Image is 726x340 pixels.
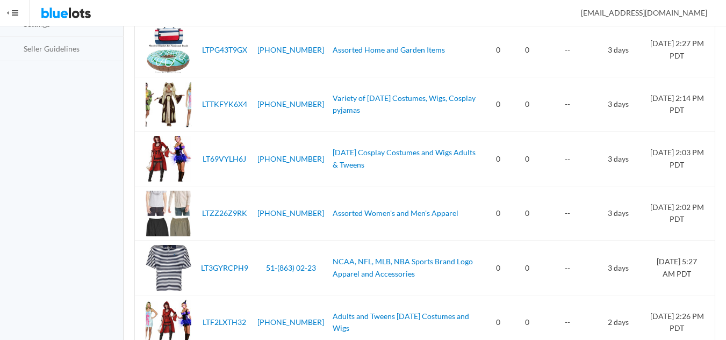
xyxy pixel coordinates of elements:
[487,23,510,77] td: 0
[9,44,20,54] ion-icon: list box
[333,148,476,169] a: [DATE] Cosplay Costumes and Wigs Adults & Tweens
[201,263,248,272] a: LT3GYRCPH9
[203,154,246,163] a: LT69VYLH6J
[591,241,645,295] td: 3 days
[487,77,510,132] td: 0
[510,77,544,132] td: 0
[257,45,324,54] a: [PHONE_NUMBER]
[544,23,591,77] td: --
[645,186,715,241] td: [DATE] 2:02 PM PDT
[202,45,247,54] a: LTPG43T9GX
[202,99,247,108] a: LTTKFYK6X4
[544,132,591,186] td: --
[566,9,577,19] ion-icon: person
[544,77,591,132] td: --
[24,19,50,28] span: Settings
[591,23,645,77] td: 3 days
[203,317,246,327] a: LTF2LXTH32
[333,45,445,54] a: Assorted Home and Garden Items
[645,77,715,132] td: [DATE] 2:14 PM PDT
[569,8,707,17] span: [EMAIL_ADDRESS][DOMAIN_NAME]
[510,186,544,241] td: 0
[645,132,715,186] td: [DATE] 2:03 PM PDT
[487,132,510,186] td: 0
[333,93,476,115] a: Variety of [DATE] Costumes, Wigs, Cosplay pyjamas
[9,20,20,30] ion-icon: cog
[591,132,645,186] td: 3 days
[544,241,591,295] td: --
[24,44,80,53] span: Seller Guidelines
[333,312,469,333] a: Adults and Tweens [DATE] Costumes and Wigs
[257,99,324,108] a: [PHONE_NUMBER]
[487,186,510,241] td: 0
[333,257,473,278] a: NCAA, NFL, MLB, NBA Sports Brand Logo Apparel and Accessories
[333,208,458,218] a: Assorted Women's and Men's Apparel
[487,241,510,295] td: 0
[510,132,544,186] td: 0
[510,241,544,295] td: 0
[202,208,247,218] a: LTZZ26Z9RK
[591,186,645,241] td: 3 days
[257,154,324,163] a: [PHONE_NUMBER]
[591,77,645,132] td: 3 days
[510,23,544,77] td: 0
[645,23,715,77] td: [DATE] 2:27 PM PDT
[257,208,324,218] a: [PHONE_NUMBER]
[645,241,715,295] td: [DATE] 5:27 AM PDT
[544,186,591,241] td: --
[266,263,316,272] a: 51-(863) 02-23
[257,317,324,327] a: [PHONE_NUMBER]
